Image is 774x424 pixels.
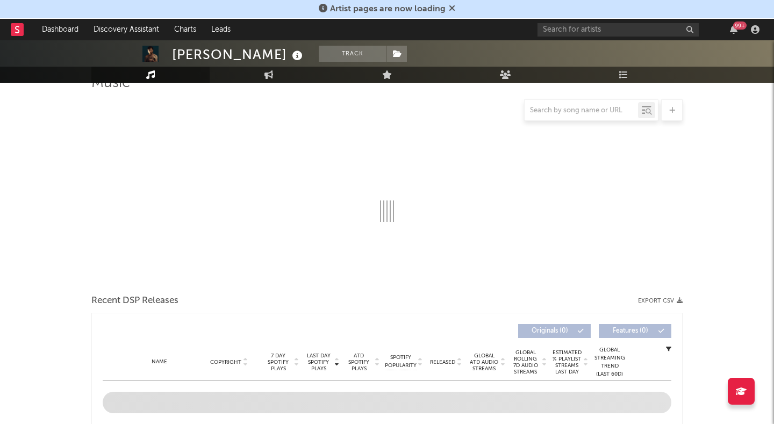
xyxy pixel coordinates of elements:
[385,354,417,370] span: Spotify Popularity
[304,353,333,372] span: Last Day Spotify Plays
[167,19,204,40] a: Charts
[599,324,671,338] button: Features(0)
[525,328,575,334] span: Originals ( 0 )
[638,298,683,304] button: Export CSV
[204,19,238,40] a: Leads
[172,46,305,63] div: [PERSON_NAME]
[264,353,292,372] span: 7 Day Spotify Plays
[86,19,167,40] a: Discovery Assistant
[210,359,241,365] span: Copyright
[511,349,540,375] span: Global Rolling 7D Audio Streams
[606,328,655,334] span: Features ( 0 )
[449,5,455,13] span: Dismiss
[124,358,195,366] div: Name
[91,294,178,307] span: Recent DSP Releases
[345,353,373,372] span: ATD Spotify Plays
[525,106,638,115] input: Search by song name or URL
[518,324,591,338] button: Originals(0)
[469,353,499,372] span: Global ATD Audio Streams
[537,23,699,37] input: Search for artists
[552,349,582,375] span: Estimated % Playlist Streams Last Day
[330,5,446,13] span: Artist pages are now loading
[34,19,86,40] a: Dashboard
[319,46,386,62] button: Track
[730,25,737,34] button: 99+
[91,77,130,90] span: Music
[733,21,747,30] div: 99 +
[430,359,455,365] span: Released
[593,346,626,378] div: Global Streaming Trend (Last 60D)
